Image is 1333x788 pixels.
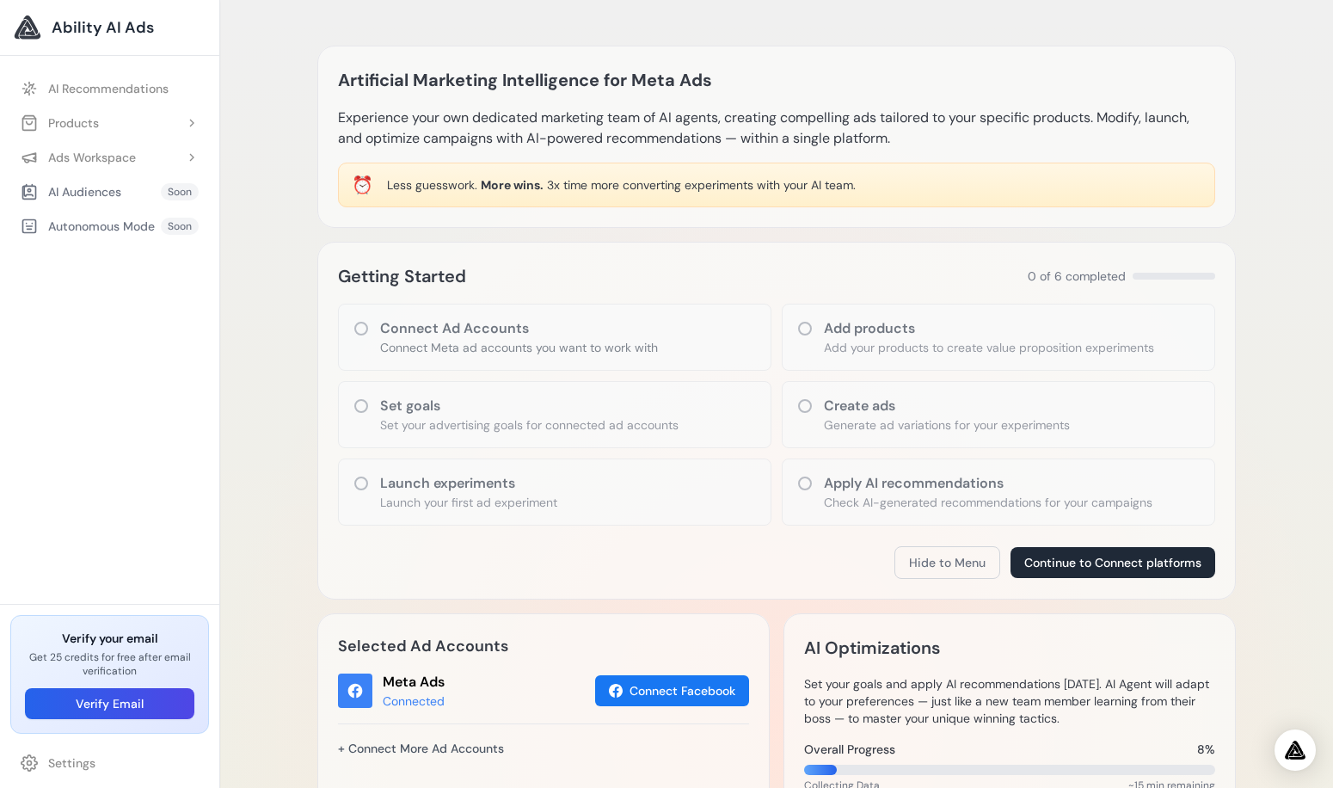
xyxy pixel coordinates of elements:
[338,634,749,658] h2: Selected Ad Accounts
[804,675,1215,727] p: Set your goals and apply AI recommendations [DATE]. AI Agent will adapt to your preferences — jus...
[338,734,504,763] a: + Connect More Ad Accounts
[380,396,679,416] h3: Set goals
[52,15,154,40] span: Ability AI Ads
[380,339,658,356] p: Connect Meta ad accounts you want to work with
[383,693,445,710] div: Connected
[387,177,477,193] span: Less guesswork.
[338,262,466,290] h2: Getting Started
[824,473,1152,494] h3: Apply AI recommendations
[21,149,136,166] div: Ads Workspace
[1275,730,1316,771] div: Open Intercom Messenger
[338,66,712,94] h1: Artificial Marketing Intelligence for Meta Ads
[824,396,1070,416] h3: Create ads
[1197,741,1215,758] span: 8%
[161,183,199,200] span: Soon
[824,416,1070,434] p: Generate ad variations for your experiments
[21,114,99,132] div: Products
[1028,268,1126,285] span: 0 of 6 completed
[10,73,209,104] a: AI Recommendations
[161,218,199,235] span: Soon
[824,339,1154,356] p: Add your products to create value proposition experiments
[380,473,557,494] h3: Launch experiments
[824,318,1154,339] h3: Add products
[1010,547,1215,578] button: Continue to Connect platforms
[380,318,658,339] h3: Connect Ad Accounts
[804,741,895,758] span: Overall Progress
[10,108,209,139] button: Products
[25,650,194,678] p: Get 25 credits for free after email verification
[894,546,1000,579] button: Hide to Menu
[547,177,856,193] span: 3x time more converting experiments with your AI team.
[21,218,155,235] div: Autonomous Mode
[352,173,373,197] div: ⏰
[10,142,209,173] button: Ads Workspace
[380,494,557,511] p: Launch your first ad experiment
[804,634,940,662] h2: AI Optimizations
[380,416,679,434] p: Set your advertising goals for connected ad accounts
[481,177,544,193] span: More wins.
[21,183,121,200] div: AI Audiences
[383,672,445,693] div: Meta Ads
[25,630,194,647] h3: Verify your email
[338,108,1215,149] p: Experience your own dedicated marketing team of AI agents, creating compelling ads tailored to yo...
[25,688,194,719] button: Verify Email
[10,748,209,779] a: Settings
[14,14,206,41] a: Ability AI Ads
[824,494,1152,511] p: Check AI-generated recommendations for your campaigns
[595,675,749,706] button: Connect Facebook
